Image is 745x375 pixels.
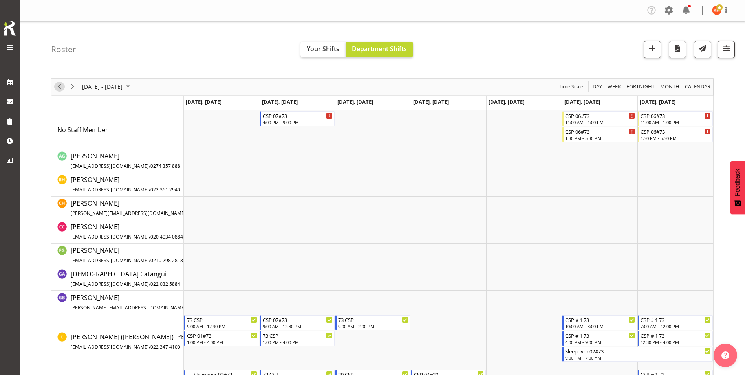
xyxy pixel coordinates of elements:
[53,79,66,95] div: previous period
[71,304,223,311] span: [PERSON_NAME][EMAIL_ADDRESS][DOMAIN_NAME][PERSON_NAME]
[184,315,259,330] div: Harsimran (Gill) Singh"s event - 73 CSP Begin From Monday, October 13, 2025 at 9:00:00 AM GMT+13:...
[335,315,410,330] div: Harsimran (Gill) Singh"s event - 73 CSP Begin From Wednesday, October 15, 2025 at 9:00:00 AM GMT+...
[263,112,333,119] div: CSP 07#73
[51,291,184,314] td: Gillian Bradshaw resource
[81,82,123,92] span: [DATE] - [DATE]
[558,82,584,92] span: Time Scale
[638,127,713,142] div: No Staff Member"s event - CSP 06#73 Begin From Sunday, October 19, 2025 at 1:30:00 PM GMT+13:00 E...
[565,355,711,361] div: 9:00 PM - 7:00 AM
[51,45,76,54] h4: Roster
[263,316,333,324] div: CSP 07#73
[71,293,254,312] a: [PERSON_NAME][PERSON_NAME][EMAIL_ADDRESS][DOMAIN_NAME][PERSON_NAME]
[149,186,150,193] span: /
[71,163,149,169] span: [EMAIL_ADDRESS][DOMAIN_NAME]
[260,315,335,330] div: Harsimran (Gill) Singh"s event - CSP 07#73 Begin From Tuesday, October 14, 2025 at 9:00:00 AM GMT...
[149,257,150,264] span: /
[260,111,335,126] div: No Staff Member"s event - CSP 07#73 Begin From Tuesday, October 14, 2025 at 4:00:00 PM GMT+13:00 ...
[307,44,339,53] span: Your Shifts
[338,323,408,329] div: 9:00 AM - 2:00 PM
[640,98,675,105] span: [DATE], [DATE]
[641,316,711,324] div: CSP # 1 73
[71,246,183,265] a: [PERSON_NAME][EMAIL_ADDRESS][DOMAIN_NAME]/0210 298 2818
[187,323,257,329] div: 9:00 AM - 12:30 PM
[659,82,681,92] button: Timeline Month
[51,197,184,220] td: Christopher Hill resource
[71,332,224,351] a: [PERSON_NAME] ([PERSON_NAME]) [PERSON_NAME][EMAIL_ADDRESS][DOMAIN_NAME]/022 347 4100
[150,163,180,169] span: 0274 357 888
[149,281,150,287] span: /
[565,135,635,141] div: 1:30 PM - 5:30 PM
[150,281,180,287] span: 022 032 5884
[149,163,150,169] span: /
[606,82,622,92] button: Timeline Week
[71,333,224,351] span: [PERSON_NAME] ([PERSON_NAME]) [PERSON_NAME]
[669,41,686,58] button: Download a PDF of the roster according to the set date range.
[641,135,711,141] div: 1:30 PM - 5:30 PM
[51,220,184,244] td: Crissandra Cruz resource
[641,127,711,135] div: CSP 06#73
[489,98,524,105] span: [DATE], [DATE]
[71,151,180,170] a: [PERSON_NAME][EMAIL_ADDRESS][DOMAIN_NAME]/0274 357 888
[263,331,333,339] div: 73 CSP
[2,20,18,37] img: Rosterit icon logo
[57,125,108,134] a: No Staff Member
[712,6,721,15] img: kathryn-hunt10901.jpg
[337,98,373,105] span: [DATE], [DATE]
[565,331,635,339] div: CSP # 1 73
[149,233,150,240] span: /
[71,233,149,240] span: [EMAIL_ADDRESS][DOMAIN_NAME]
[641,119,711,125] div: 11:00 AM - 1:00 PM
[184,331,259,346] div: Harsimran (Gill) Singh"s event - CSP 01#73 Begin From Monday, October 13, 2025 at 1:00:00 PM GMT+...
[54,82,65,92] button: Previous
[150,186,180,193] span: 022 361 2940
[626,82,655,92] span: Fortnight
[186,98,221,105] span: [DATE], [DATE]
[262,98,298,105] span: [DATE], [DATE]
[150,344,180,350] span: 022 347 4100
[150,257,183,264] span: 0210 298 2818
[694,41,711,58] button: Send a list of all shifts for the selected filtered period to all rostered employees.
[51,173,184,197] td: Ben Hammond resource
[721,351,729,359] img: help-xxl-2.png
[638,331,713,346] div: Harsimran (Gill) Singh"s event - CSP # 1 73 Begin From Sunday, October 19, 2025 at 12:30:00 PM GM...
[641,112,711,119] div: CSP 06#73
[187,331,257,339] div: CSP 01#73
[338,316,408,324] div: 73 CSP
[71,199,254,217] a: [PERSON_NAME][PERSON_NAME][EMAIL_ADDRESS][DOMAIN_NAME][PERSON_NAME]
[71,222,183,241] span: [PERSON_NAME]
[71,199,254,217] span: [PERSON_NAME]
[565,323,635,329] div: 10:00 AM - 3:00 PM
[71,257,149,264] span: [EMAIL_ADDRESS][DOMAIN_NAME]
[71,344,149,350] span: [EMAIL_ADDRESS][DOMAIN_NAME]
[641,339,711,345] div: 12:30 PM - 4:00 PM
[71,175,180,194] a: [PERSON_NAME][EMAIL_ADDRESS][DOMAIN_NAME]/022 361 2940
[564,98,600,105] span: [DATE], [DATE]
[638,315,713,330] div: Harsimran (Gill) Singh"s event - CSP # 1 73 Begin From Sunday, October 19, 2025 at 7:00:00 AM GMT...
[51,267,184,291] td: Gay Catangui resource
[562,127,637,142] div: No Staff Member"s event - CSP 06#73 Begin From Saturday, October 18, 2025 at 1:30:00 PM GMT+13:00...
[260,331,335,346] div: Harsimran (Gill) Singh"s event - 73 CSP Begin From Tuesday, October 14, 2025 at 1:00:00 PM GMT+13...
[66,79,79,95] div: next period
[71,293,254,311] span: [PERSON_NAME]
[51,244,184,267] td: Faustina Gaensicke resource
[71,281,149,287] span: [EMAIL_ADDRESS][DOMAIN_NAME]
[730,161,745,214] button: Feedback - Show survey
[149,344,150,350] span: /
[592,82,603,92] span: Day
[187,316,257,324] div: 73 CSP
[51,314,184,369] td: Harsimran (Gill) Singh resource
[71,246,183,264] span: [PERSON_NAME]
[641,323,711,329] div: 7:00 AM - 12:00 PM
[562,111,637,126] div: No Staff Member"s event - CSP 06#73 Begin From Saturday, October 18, 2025 at 11:00:00 AM GMT+13:0...
[565,127,635,135] div: CSP 06#73
[562,315,637,330] div: Harsimran (Gill) Singh"s event - CSP # 1 73 Begin From Saturday, October 18, 2025 at 10:00:00 AM ...
[150,233,183,240] span: 020 4034 0884
[300,42,346,57] button: Your Shifts
[263,339,333,345] div: 1:00 PM - 4:00 PM
[684,82,712,92] button: Month
[684,82,711,92] span: calendar
[562,331,637,346] div: Harsimran (Gill) Singh"s event - CSP # 1 73 Begin From Saturday, October 18, 2025 at 4:00:00 PM G...
[659,82,680,92] span: Month
[352,44,407,53] span: Department Shifts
